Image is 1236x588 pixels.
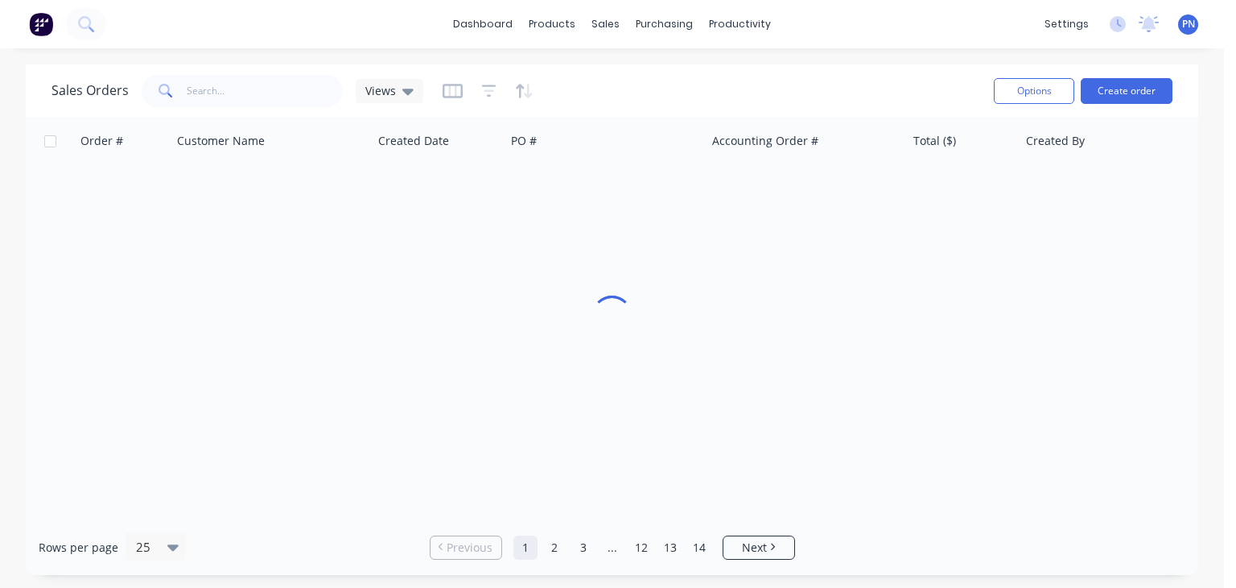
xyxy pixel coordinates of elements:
div: products [521,12,583,36]
span: Views [365,82,396,99]
a: Page 2 [542,536,566,560]
h1: Sales Orders [51,83,129,98]
img: Factory [29,12,53,36]
a: Page 1 is your current page [513,536,538,560]
a: Jump forward [600,536,624,560]
a: Previous page [431,540,501,556]
div: Created By [1026,133,1085,149]
a: Page 3 [571,536,595,560]
span: Rows per page [39,540,118,556]
div: Created Date [378,133,449,149]
span: Next [742,540,767,556]
span: PN [1182,17,1195,31]
div: PO # [511,133,537,149]
div: productivity [701,12,779,36]
a: dashboard [445,12,521,36]
a: Page 13 [658,536,682,560]
div: sales [583,12,628,36]
button: Options [994,78,1074,104]
div: Customer Name [177,133,265,149]
div: Order # [80,133,123,149]
a: Next page [723,540,794,556]
a: Page 12 [629,536,653,560]
div: purchasing [628,12,701,36]
div: Total ($) [913,133,956,149]
a: Page 14 [687,536,711,560]
div: Accounting Order # [712,133,818,149]
input: Search... [187,75,344,107]
ul: Pagination [423,536,801,560]
div: settings [1036,12,1097,36]
button: Create order [1081,78,1172,104]
span: Previous [447,540,492,556]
